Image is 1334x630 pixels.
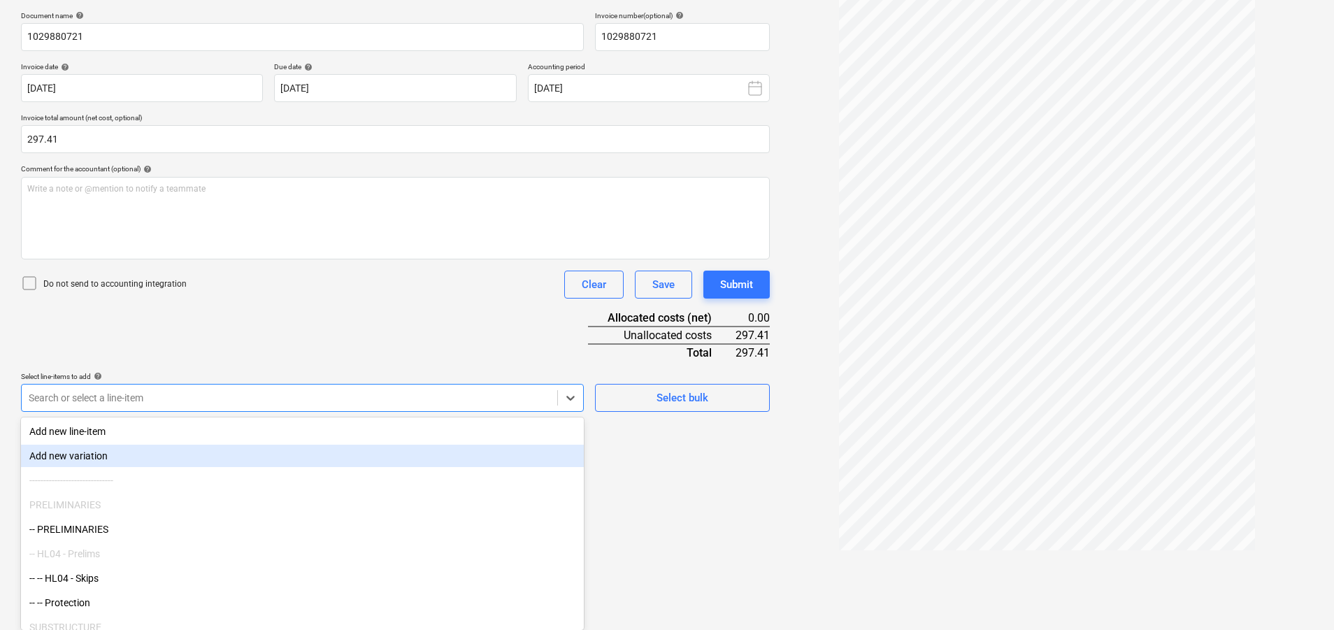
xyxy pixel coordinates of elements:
div: Save [652,275,675,294]
div: Unallocated costs [588,327,733,344]
span: help [91,372,102,380]
div: -- HL04 - Prelims [21,543,584,565]
div: 297.41 [734,344,770,361]
p: Do not send to accounting integration [43,278,187,290]
div: 0.00 [734,310,770,327]
div: Add new variation [21,445,584,467]
button: Submit [703,271,770,299]
input: Invoice total amount (net cost, optional) [21,125,770,153]
input: Document name [21,23,584,51]
div: Comment for the accountant (optional) [21,164,770,173]
div: Clear [582,275,606,294]
span: help [73,11,84,20]
span: help [301,63,313,71]
p: Accounting period [528,62,770,74]
input: Due date not specified [274,74,516,102]
div: -- -- Protection [21,592,584,614]
div: -- -- HL04 - Skips [21,567,584,589]
div: Invoice date [21,62,263,71]
span: help [673,11,684,20]
button: Select bulk [595,384,770,412]
div: 297.41 [734,327,770,344]
div: Allocated costs (net) [588,310,733,327]
button: Clear [564,271,624,299]
div: Submit [720,275,753,294]
div: Select line-items to add [21,372,584,381]
button: [DATE] [528,74,770,102]
input: Invoice number [595,23,770,51]
div: -- PRELIMINARIES [21,518,584,540]
div: PRELIMINARIES [21,494,584,516]
span: help [141,165,152,173]
button: Save [635,271,692,299]
div: Add new line-item [21,420,584,443]
p: Invoice total amount (net cost, optional) [21,113,770,125]
div: Due date [274,62,516,71]
div: Total [588,344,733,361]
span: help [58,63,69,71]
div: Select bulk [657,389,708,407]
div: Invoice number (optional) [595,11,770,20]
div: ------------------------------ [21,469,584,492]
div: Document name [21,11,584,20]
input: Invoice date not specified [21,74,263,102]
